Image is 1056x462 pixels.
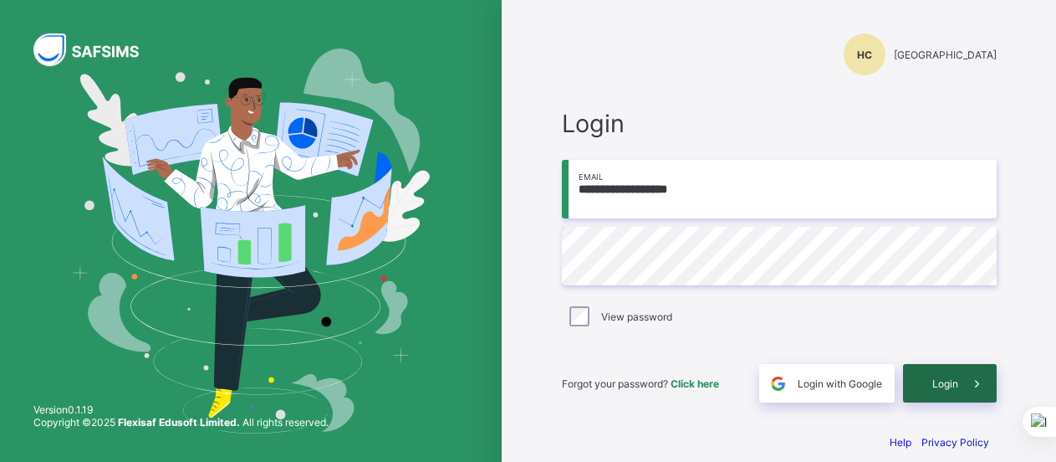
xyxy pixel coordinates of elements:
span: HC [857,49,872,61]
img: Hero Image [72,49,430,434]
a: Click here [671,377,719,390]
strong: Flexisaf Edusoft Limited. [118,416,240,429]
span: Copyright © 2025 All rights reserved. [33,416,329,429]
a: Privacy Policy [921,436,989,449]
img: google.396cfc9801f0270233282035f929180a.svg [768,374,788,393]
span: Login [932,377,958,390]
img: SAFSIMS Logo [33,33,159,66]
span: Login with Google [798,377,882,390]
a: Help [890,436,911,449]
label: View password [601,311,672,323]
span: Forgot your password? [562,377,719,390]
span: [GEOGRAPHIC_DATA] [894,49,997,61]
span: Login [562,109,997,138]
span: Version 0.1.19 [33,403,329,416]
